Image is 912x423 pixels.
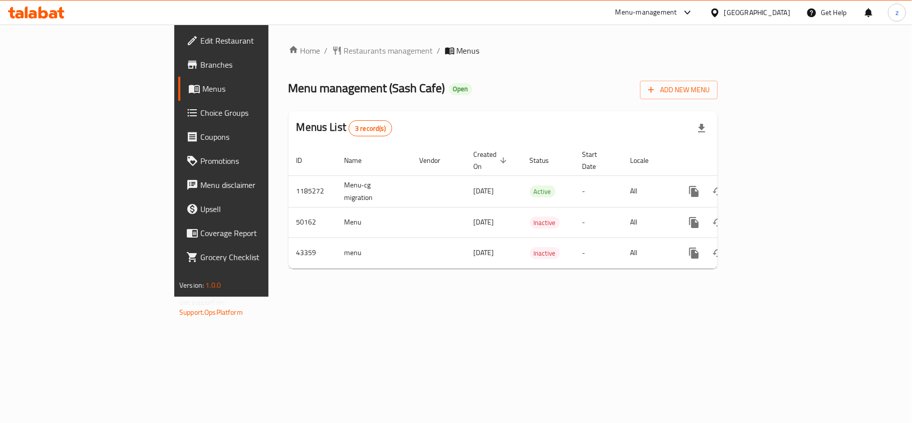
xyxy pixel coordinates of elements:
[178,245,327,269] a: Grocery Checklist
[623,175,674,207] td: All
[682,210,706,235] button: more
[178,197,327,221] a: Upsell
[296,154,316,166] span: ID
[706,210,730,235] button: Change Status
[530,186,555,197] span: Active
[178,53,327,77] a: Branches
[682,241,706,265] button: more
[437,45,441,57] li: /
[449,83,472,95] div: Open
[648,84,710,96] span: Add New Menu
[349,124,392,133] span: 3 record(s)
[179,279,204,292] span: Version:
[474,216,494,229] span: [DATE]
[724,7,790,18] div: [GEOGRAPHIC_DATA]
[895,7,898,18] span: z
[332,45,433,57] a: Restaurants management
[296,120,392,136] h2: Menus List
[631,154,662,166] span: Locale
[474,184,494,197] span: [DATE]
[200,131,319,143] span: Coupons
[706,179,730,203] button: Change Status
[349,120,392,136] div: Total records count
[574,175,623,207] td: -
[574,238,623,268] td: -
[623,207,674,238] td: All
[200,155,319,167] span: Promotions
[200,203,319,215] span: Upsell
[288,45,718,57] nav: breadcrumb
[288,77,445,99] span: Menu management ( Sash Cafe )
[200,227,319,239] span: Coverage Report
[200,179,319,191] span: Menu disclaimer
[202,83,319,95] span: Menus
[682,179,706,203] button: more
[178,125,327,149] a: Coupons
[457,45,480,57] span: Menus
[178,101,327,125] a: Choice Groups
[616,7,677,19] div: Menu-management
[205,279,221,292] span: 1.0.0
[530,185,555,197] div: Active
[640,81,718,99] button: Add New Menu
[449,85,472,93] span: Open
[623,238,674,268] td: All
[179,306,243,319] a: Support.OpsPlatform
[337,207,412,238] td: Menu
[178,29,327,53] a: Edit Restaurant
[178,77,327,101] a: Menus
[288,145,786,269] table: enhanced table
[200,35,319,47] span: Edit Restaurant
[200,107,319,119] span: Choice Groups
[530,248,560,259] span: Inactive
[345,154,375,166] span: Name
[344,45,433,57] span: Restaurants management
[474,246,494,259] span: [DATE]
[200,59,319,71] span: Branches
[690,116,714,140] div: Export file
[178,173,327,197] a: Menu disclaimer
[582,148,611,172] span: Start Date
[706,241,730,265] button: Change Status
[530,217,560,229] span: Inactive
[337,238,412,268] td: menu
[178,221,327,245] a: Coverage Report
[337,175,412,207] td: Menu-cg migration
[474,148,510,172] span: Created On
[178,149,327,173] a: Promotions
[574,207,623,238] td: -
[200,251,319,263] span: Grocery Checklist
[420,154,454,166] span: Vendor
[530,154,562,166] span: Status
[674,145,786,176] th: Actions
[530,217,560,229] div: Inactive
[179,296,225,309] span: Get support on:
